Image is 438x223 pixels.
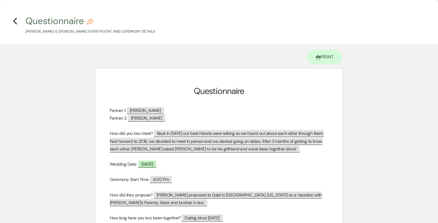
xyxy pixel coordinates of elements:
p: Ceremony Start Time: [110,176,328,183]
p: How did you two meet? [110,130,328,153]
p: Partner 2: [110,114,328,122]
span: [PERSON_NAME] [128,115,165,122]
button: Questionnaire[PERSON_NAME] & [PERSON_NAME] Event•Event and Ceremony Details [26,16,155,34]
p: [PERSON_NAME] & [PERSON_NAME] Event • Event and Ceremony Details [26,29,155,34]
a: Print [307,50,342,64]
span: [DATE] [138,160,157,168]
span: [PERSON_NAME] [127,107,164,114]
p: Wedding Date: [110,160,328,168]
span: 4:00 Pm [150,176,172,183]
span: [PERSON_NAME] proposed to Gabi in [GEOGRAPHIC_DATA], [US_STATE] on a Vacation with [PERSON_NAME]'... [110,192,322,206]
p: How did they propose? [110,191,328,207]
span: Back in [DATE] our best friends were talking so we found out about each other through them. Fast ... [110,130,324,152]
span: Dating since [DATE] [182,214,222,221]
p: Partner 1: [110,107,328,114]
p: How long have you two been together? [110,214,328,222]
h1: Questionnaire [110,84,328,99]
